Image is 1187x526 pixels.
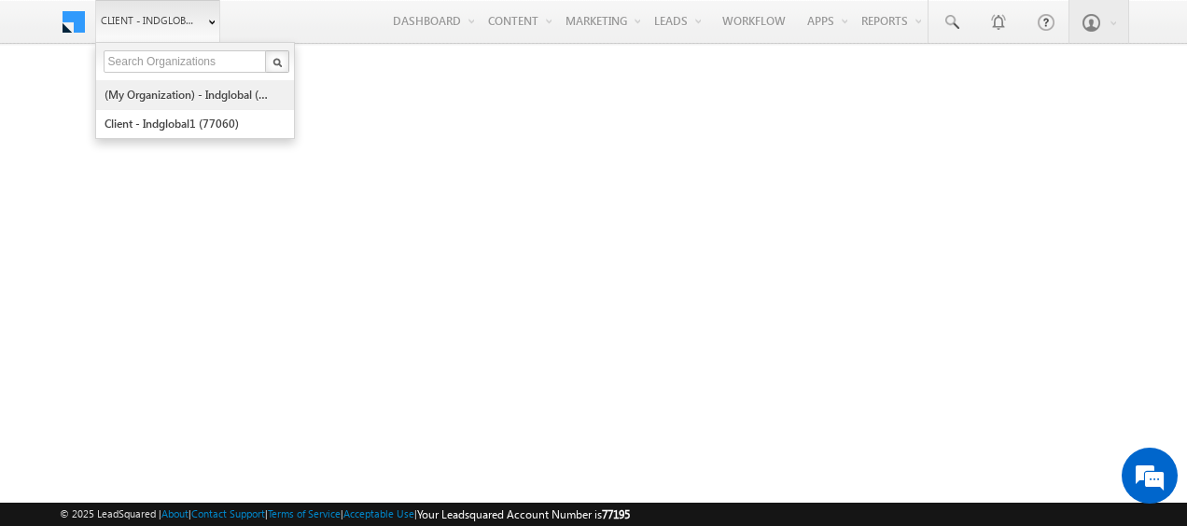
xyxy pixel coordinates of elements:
span: 77195 [602,507,630,521]
span: © 2025 LeadSquared | | | | | [60,505,630,523]
div: Chat with us now [97,98,314,122]
em: Start Chat [254,403,339,428]
span: Your Leadsquared Account Number is [417,507,630,521]
a: Client - indglobal1 (77060) [104,109,274,138]
span: Client - indglobal2 (77195) [101,11,199,30]
a: Acceptable Use [343,507,414,519]
img: d_60004797649_company_0_60004797649 [32,98,78,122]
img: Search [272,58,282,67]
textarea: Type your message and hit 'Enter' [24,173,341,388]
input: Search Organizations [104,50,268,73]
a: About [161,507,189,519]
a: Contact Support [191,507,265,519]
a: Terms of Service [268,507,341,519]
a: (My Organization) - indglobal (48060) [104,80,274,109]
div: Minimize live chat window [306,9,351,54]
